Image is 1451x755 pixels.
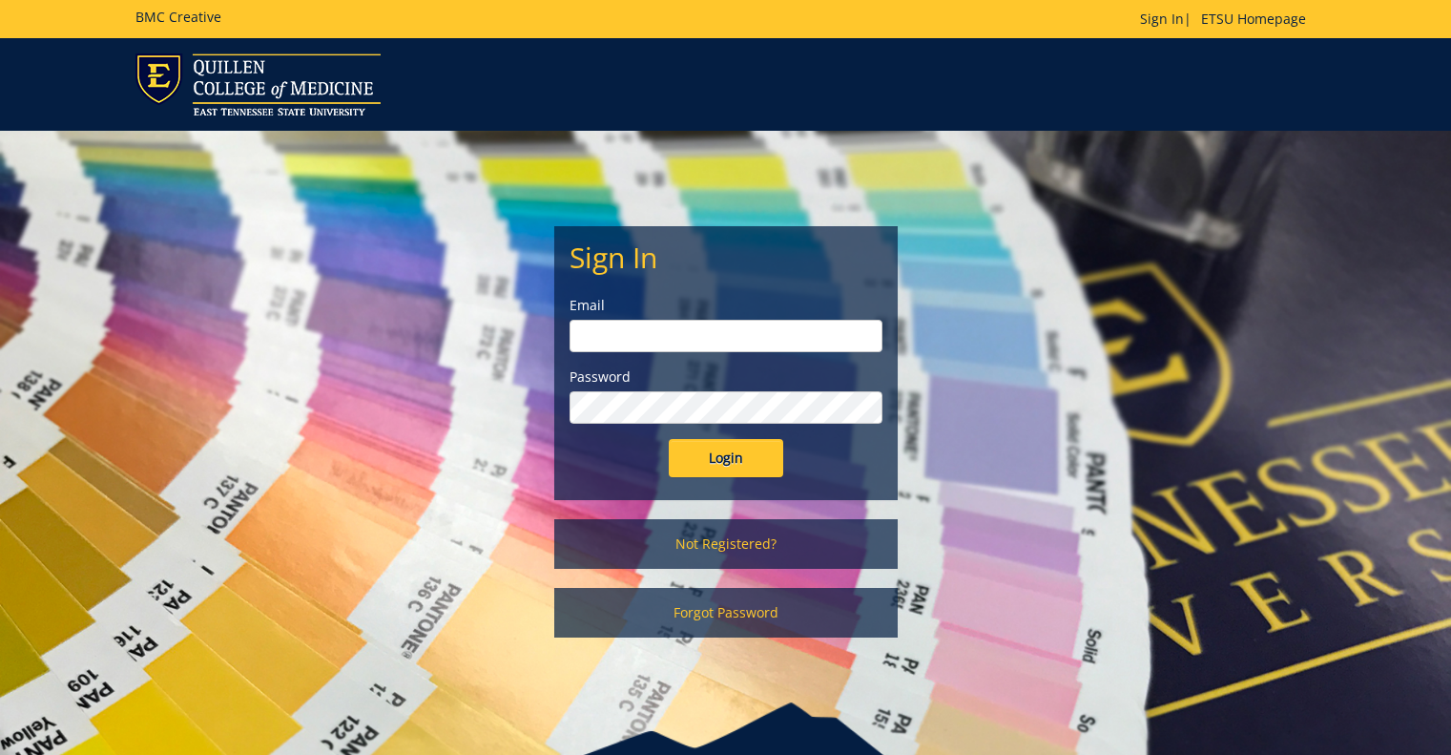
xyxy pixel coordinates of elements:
h2: Sign In [570,241,882,273]
label: Password [570,367,882,387]
label: Email [570,296,882,315]
a: ETSU Homepage [1192,10,1316,28]
a: Forgot Password [554,588,898,638]
h5: BMC Creative [135,10,221,24]
p: | [1140,10,1316,29]
a: Sign In [1140,10,1184,28]
input: Login [669,439,783,477]
a: Not Registered? [554,519,898,569]
img: ETSU logo [135,53,381,115]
